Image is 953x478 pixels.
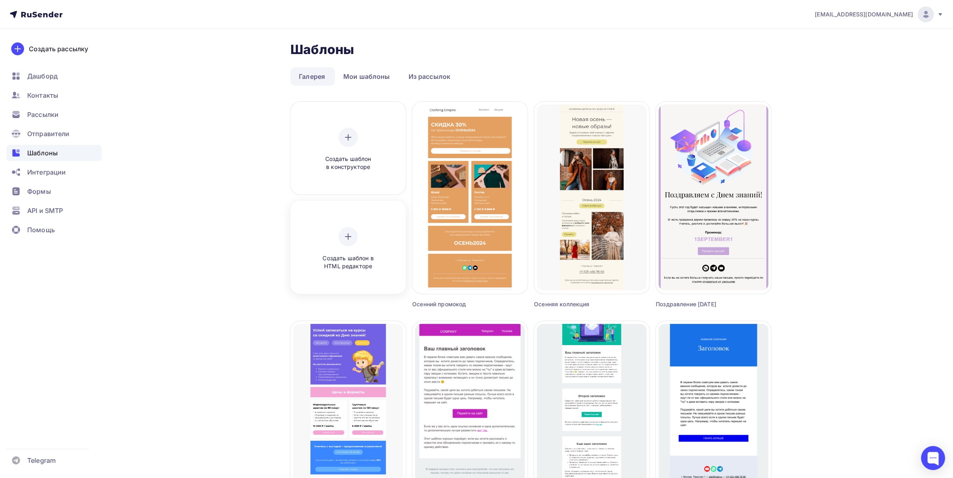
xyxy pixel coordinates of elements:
[534,300,621,308] div: Осенняя коллекция
[27,456,56,465] span: Telegram
[6,183,102,199] a: Формы
[6,145,102,161] a: Шаблоны
[6,68,102,84] a: Дашборд
[412,300,499,308] div: Осенний промокод
[27,206,63,215] span: API и SMTP
[29,44,88,54] div: Создать рассылку
[310,155,386,171] span: Создать шаблон в конструкторе
[6,87,102,103] a: Контакты
[27,148,58,158] span: Шаблоны
[290,42,354,58] h2: Шаблоны
[27,90,58,100] span: Контакты
[6,106,102,123] a: Рассылки
[335,67,399,86] a: Мои шаблоны
[400,67,459,86] a: Из рассылок
[656,300,742,308] div: Поздравление [DATE]
[815,6,943,22] a: [EMAIL_ADDRESS][DOMAIN_NAME]
[290,67,333,86] a: Галерея
[310,254,386,271] span: Создать шаблон в HTML редакторе
[815,10,913,18] span: [EMAIL_ADDRESS][DOMAIN_NAME]
[27,110,58,119] span: Рассылки
[6,126,102,142] a: Отправители
[27,129,70,139] span: Отправители
[27,167,66,177] span: Интеграции
[27,71,58,81] span: Дашборд
[27,187,51,196] span: Формы
[27,225,55,235] span: Помощь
